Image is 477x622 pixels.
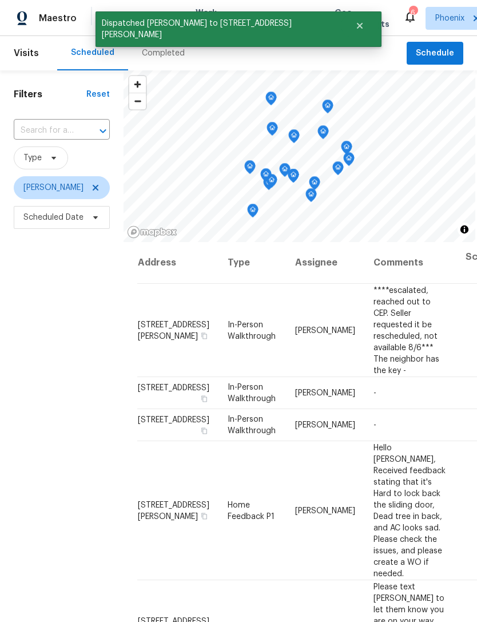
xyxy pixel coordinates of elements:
button: Copy Address [199,426,209,436]
div: Map marker [267,122,278,140]
div: Completed [142,47,185,59]
span: Maestro [39,13,77,24]
h1: Filters [14,89,86,100]
span: [PERSON_NAME] [295,506,355,514]
canvas: Map [124,70,475,242]
span: ****escalated, reached out to CEP. Seller requested it be rescheduled, not available 8/6*** The n... [373,286,439,374]
span: Toggle attribution [461,223,468,236]
div: Reset [86,89,110,100]
div: Scheduled [71,47,114,58]
th: Assignee [286,242,364,284]
div: Map marker [247,204,259,221]
span: In-Person Walkthrough [228,415,276,435]
div: Map marker [288,129,300,147]
span: [PERSON_NAME] [295,389,355,397]
span: - [373,421,376,429]
span: Schedule [416,46,454,61]
div: Map marker [266,174,277,192]
div: Map marker [279,163,291,181]
th: Comments [364,242,456,284]
span: Geo Assignments [335,7,389,30]
button: Open [95,123,111,139]
span: Phoenix [435,13,464,24]
div: Map marker [317,125,329,143]
span: [STREET_ADDRESS][PERSON_NAME] [138,320,209,340]
span: Type [23,152,42,164]
div: Map marker [341,141,352,159]
div: Map marker [244,160,256,178]
span: [PERSON_NAME] [295,326,355,334]
div: Map marker [322,100,333,117]
div: Map marker [309,176,320,194]
span: Work Orders [196,7,225,30]
span: Scheduled Date [23,212,84,223]
span: [STREET_ADDRESS] [138,384,209,392]
div: Map marker [260,168,272,186]
button: Zoom in [129,76,146,93]
span: Dispatched [PERSON_NAME] to [STREET_ADDRESS][PERSON_NAME] [96,11,341,47]
button: Zoom out [129,93,146,109]
div: Map marker [332,161,344,179]
span: - [373,389,376,397]
button: Copy Address [199,510,209,521]
span: Hello [PERSON_NAME], Received feedback stating that it's Hard to lock back the sliding door, Dead... [373,443,446,577]
div: Map marker [343,152,355,170]
div: Map marker [265,92,277,109]
span: [STREET_ADDRESS] [138,416,209,424]
button: Close [341,14,379,37]
div: 6 [409,7,417,18]
th: Address [137,242,218,284]
span: Home Feedback P1 [228,501,275,520]
div: Map marker [305,188,317,206]
button: Schedule [407,42,463,65]
input: Search for an address... [14,122,78,140]
span: [PERSON_NAME] [23,182,84,193]
span: Visits [14,41,39,66]
button: Toggle attribution [458,223,471,236]
div: Map marker [288,169,299,187]
a: Mapbox homepage [127,225,177,239]
span: [STREET_ADDRESS][PERSON_NAME] [138,501,209,520]
span: [PERSON_NAME] [295,421,355,429]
